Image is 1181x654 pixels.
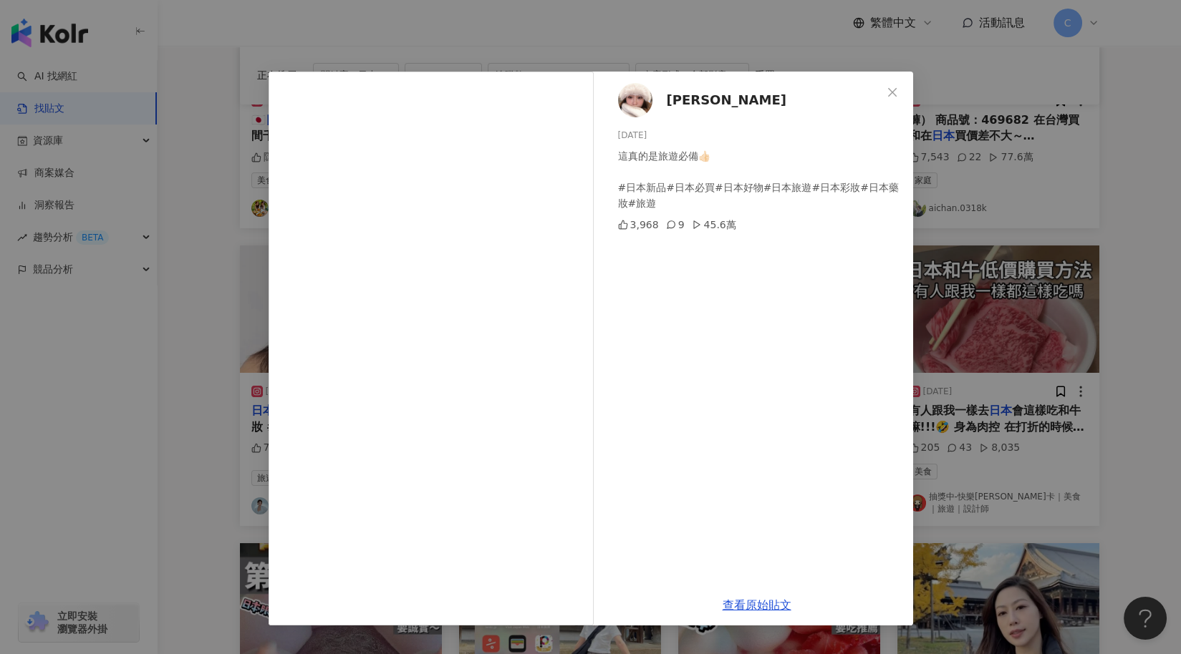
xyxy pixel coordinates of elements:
[618,83,652,117] img: KOL Avatar
[667,90,786,110] span: [PERSON_NAME]
[878,78,907,107] button: Close
[666,217,685,233] div: 9
[618,217,659,233] div: 3,968
[887,87,898,98] span: close
[618,148,902,211] div: 這真的是旅遊必備👍🏻 #日本新品#日本必買#日本好物#日本旅遊#日本彩妝#日本藥妝#旅遊
[618,83,882,117] a: KOL Avatar[PERSON_NAME]
[723,598,791,612] a: 查看原始貼文
[618,129,902,142] div: [DATE]
[692,217,736,233] div: 45.6萬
